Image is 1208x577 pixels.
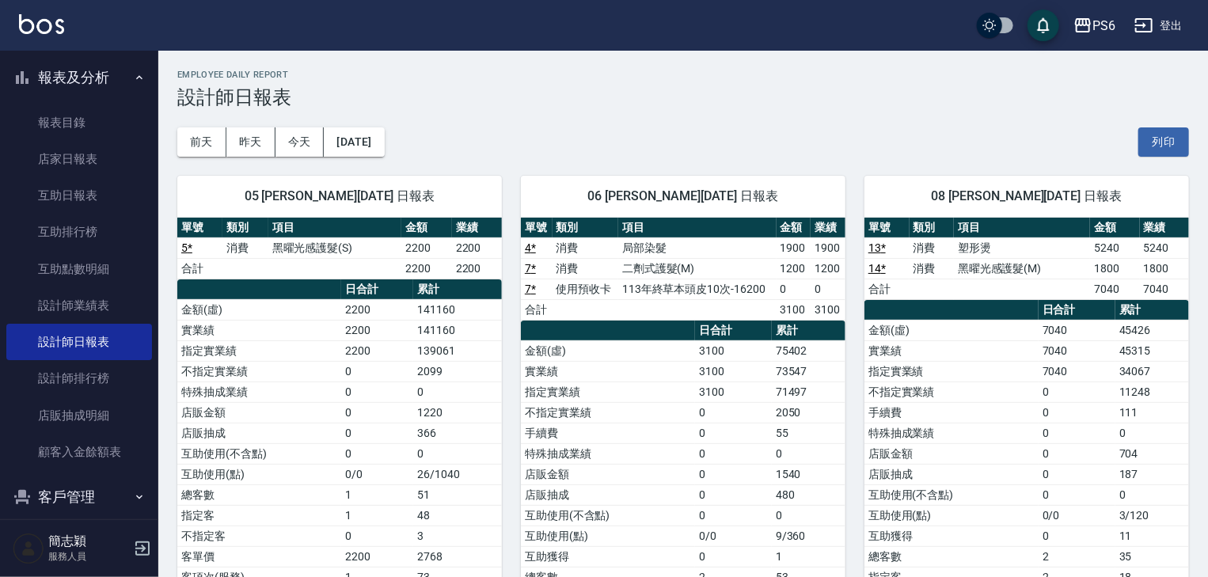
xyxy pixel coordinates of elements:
td: 141160 [413,320,502,340]
button: 報表及分析 [6,57,152,98]
button: 前天 [177,127,226,157]
td: 3100 [695,340,772,361]
button: [DATE] [324,127,384,157]
td: 互助使用(點) [177,464,341,484]
td: 480 [772,484,845,505]
td: 7040 [1140,279,1189,299]
td: 0 [695,402,772,423]
td: 總客數 [864,546,1039,567]
td: 2200 [401,258,451,279]
p: 服務人員 [48,549,129,564]
td: 消費 [222,237,268,258]
td: 0 [413,443,502,464]
td: 3100 [695,361,772,382]
td: 指定實業績 [864,361,1039,382]
th: 累計 [1115,300,1189,321]
td: 3100 [811,299,845,320]
td: 指定實業績 [521,382,695,402]
td: 0 [772,443,845,464]
td: 0 [1039,464,1115,484]
td: 2200 [341,320,413,340]
a: 設計師排行榜 [6,360,152,397]
td: 2099 [413,361,502,382]
td: 0 [413,382,502,402]
img: Logo [19,14,64,34]
td: 消費 [910,237,955,258]
td: 55 [772,423,845,443]
td: 客單價 [177,546,341,567]
th: 累計 [413,279,502,300]
td: 5240 [1090,237,1139,258]
th: 類別 [553,218,618,238]
td: 7040 [1039,340,1115,361]
td: 指定客 [177,505,341,526]
td: 實業績 [177,320,341,340]
td: 7040 [1039,320,1115,340]
td: 111 [1115,402,1189,423]
button: 列印 [1138,127,1189,157]
td: 9/360 [772,526,845,546]
td: 0/0 [695,526,772,546]
a: 店家日報表 [6,141,152,177]
td: 互助獲得 [521,546,695,567]
td: 0 [695,443,772,464]
a: 報表目錄 [6,104,152,141]
button: PS6 [1067,9,1122,42]
td: 0 [695,484,772,505]
td: 店販抽成 [177,423,341,443]
td: 0 [341,423,413,443]
td: 黑曜光感護髮(S) [268,237,402,258]
th: 類別 [910,218,955,238]
a: 設計師業績表 [6,287,152,324]
td: 局部染髮 [618,237,777,258]
td: 0 [1039,526,1115,546]
td: 11 [1115,526,1189,546]
th: 項目 [618,218,777,238]
a: 互助日報表 [6,177,152,214]
td: 0 [1115,484,1189,505]
td: 1 [341,505,413,526]
td: 71497 [772,382,845,402]
td: 不指定客 [177,526,341,546]
td: 0 [811,279,845,299]
td: 0 [772,505,845,526]
td: 0/0 [341,464,413,484]
a: 顧客入金餘額表 [6,434,152,470]
button: save [1028,9,1059,41]
td: 3100 [777,299,811,320]
td: 實業績 [864,340,1039,361]
button: 今天 [275,127,325,157]
span: 08 [PERSON_NAME][DATE] 日報表 [883,188,1170,204]
td: 35 [1115,546,1189,567]
td: 總客數 [177,484,341,505]
button: 客戶管理 [6,476,152,518]
td: 2200 [341,546,413,567]
th: 累計 [772,321,845,341]
th: 單號 [864,218,910,238]
td: 1800 [1140,258,1189,279]
button: 登出 [1128,11,1189,40]
td: 0 [341,382,413,402]
td: 34067 [1115,361,1189,382]
td: 45315 [1115,340,1189,361]
td: 48 [413,505,502,526]
span: 06 [PERSON_NAME][DATE] 日報表 [540,188,826,204]
td: 11248 [1115,382,1189,402]
button: 昨天 [226,127,275,157]
td: 7040 [1039,361,1115,382]
td: 141160 [413,299,502,320]
td: 51 [413,484,502,505]
a: 互助排行榜 [6,214,152,250]
td: 75402 [772,340,845,361]
td: 1540 [772,464,845,484]
td: 合計 [177,258,222,279]
a: 互助點數明細 [6,251,152,287]
td: 黑曜光感護髮(M) [954,258,1090,279]
th: 業績 [452,218,502,238]
td: 0 [341,361,413,382]
th: 金額 [401,218,451,238]
td: 消費 [553,237,618,258]
td: 1800 [1090,258,1139,279]
td: 0 [777,279,811,299]
td: 互助使用(不含點) [521,505,695,526]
